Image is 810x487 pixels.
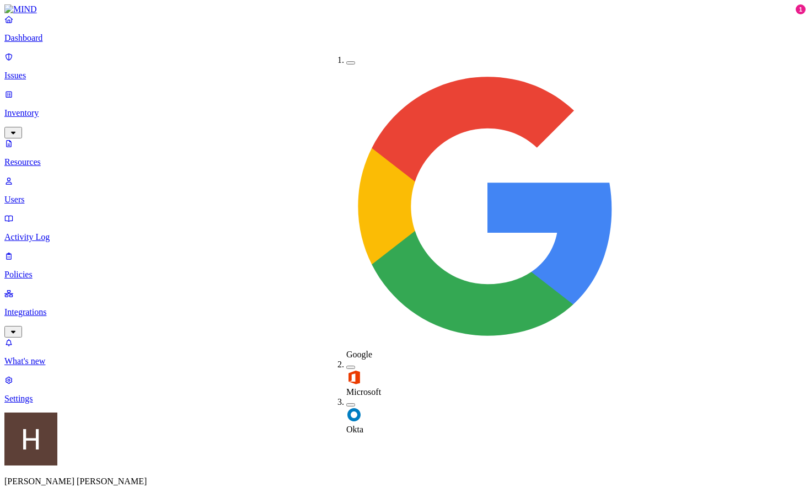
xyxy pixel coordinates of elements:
a: Settings [4,375,806,404]
span: Microsoft [346,387,381,397]
span: Google [346,350,372,359]
a: MIND [4,4,806,14]
a: Users [4,176,806,205]
p: Issues [4,71,806,81]
a: Resources [4,138,806,167]
a: Inventory [4,89,806,137]
p: Resources [4,157,806,167]
p: Users [4,195,806,205]
img: office-365 [346,370,362,385]
span: Okta [346,425,363,434]
img: okta2 [346,407,362,422]
p: Integrations [4,307,806,317]
p: What's new [4,356,806,366]
p: [PERSON_NAME] [PERSON_NAME] [4,477,806,486]
a: What's new [4,338,806,366]
div: 1 [796,4,806,14]
p: Activity Log [4,232,806,242]
p: Dashboard [4,33,806,43]
a: Policies [4,251,806,280]
img: Henderson Jones [4,413,57,465]
a: Integrations [4,288,806,336]
a: Issues [4,52,806,81]
img: google-workspace [346,65,629,347]
img: MIND [4,4,37,14]
p: Policies [4,270,806,280]
p: Settings [4,394,806,404]
p: Inventory [4,108,806,118]
a: Dashboard [4,14,806,43]
a: Activity Log [4,213,806,242]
